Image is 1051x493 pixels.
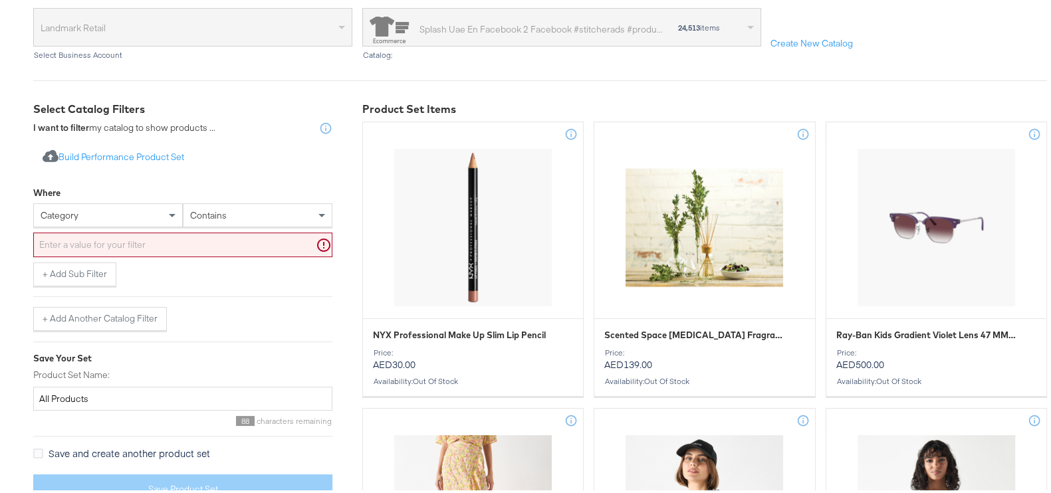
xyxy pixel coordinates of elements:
button: Build Performance Product Set [33,143,193,167]
span: out of stock [876,373,921,383]
div: Availability : [836,374,1036,383]
div: characters remaining [33,413,332,423]
label: Product Set Name: [33,366,332,379]
div: Splash Uae En Facebook 2 Facebook #stitcherads #product-catalog #keep [419,20,664,34]
strong: 24,513 [678,20,700,30]
p: AED139.00 [604,345,804,368]
span: out of stock [644,373,689,383]
button: + Add Sub Filter [33,260,116,284]
div: Save Your Set [33,349,332,362]
input: Give your set a descriptive name [33,384,332,409]
span: Scented Space Olive Leaf Fragrance Diffuser - 200 ml [604,326,784,339]
span: 88 [236,413,255,423]
span: out of stock [413,373,458,383]
input: Enter a value for your filter [33,230,332,254]
button: Create New Catalog [761,29,862,53]
strong: I want to filter [33,119,89,131]
div: Catalog: [362,48,761,57]
div: Select Catalog Filters [33,99,332,114]
button: + Add Another Catalog Filter [33,304,167,328]
div: items [677,21,721,30]
div: my catalog to show products ... [33,119,215,132]
span: category [41,207,78,219]
div: Price: [604,345,804,355]
div: Product Set Items [362,99,1047,114]
span: Landmark Retail [41,14,335,37]
div: Price: [836,345,1036,355]
div: Price: [373,345,573,355]
span: contains [190,207,227,219]
div: Availability : [604,374,804,383]
p: AED500.00 [836,345,1036,368]
div: Where [33,184,60,197]
span: Save and create another product set [49,444,210,457]
div: Availability : [373,374,573,383]
p: AED30.00 [373,345,573,368]
span: Ray-Ban Kids Gradient Violet Lens 47 MM Square Sunglasses | 0RJ9116S [836,326,1016,339]
span: NYX Professional Make Up Slim Lip Pencil [373,326,546,339]
div: Select Business Account [33,48,352,57]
